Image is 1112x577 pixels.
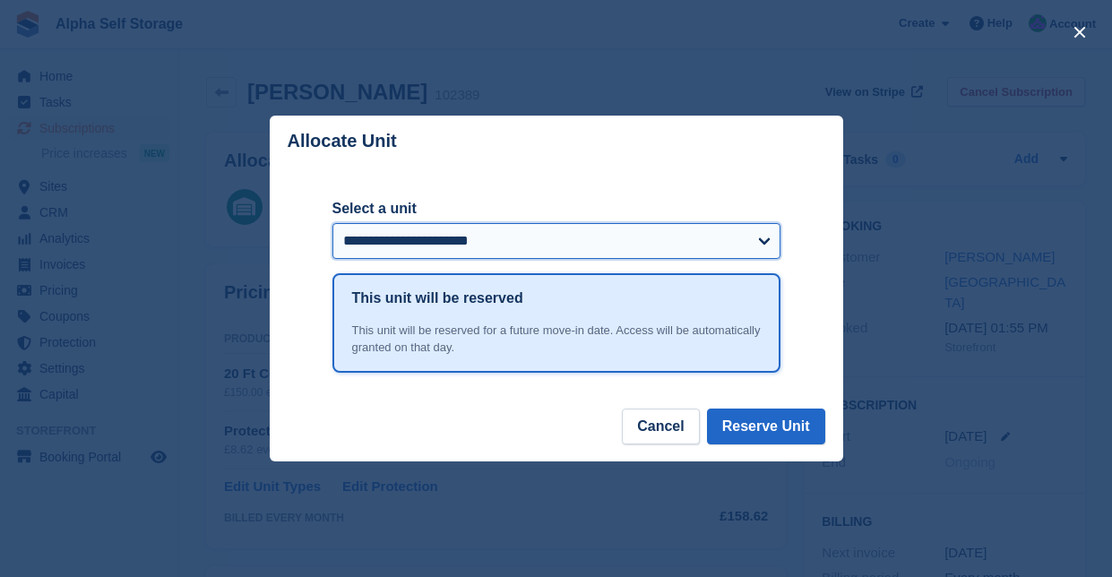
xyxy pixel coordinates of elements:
[352,322,761,357] div: This unit will be reserved for a future move-in date. Access will be automatically granted on tha...
[288,131,397,151] p: Allocate Unit
[1065,18,1094,47] button: close
[622,409,699,444] button: Cancel
[352,288,523,309] h1: This unit will be reserved
[332,198,780,220] label: Select a unit
[707,409,825,444] button: Reserve Unit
